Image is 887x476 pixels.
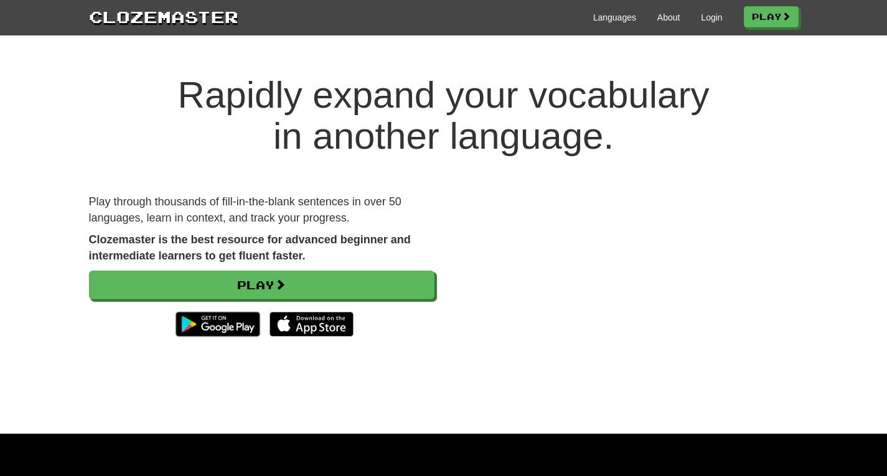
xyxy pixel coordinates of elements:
a: About [657,11,680,24]
strong: Clozemaster is the best resource for advanced beginner and intermediate learners to get fluent fa... [89,233,411,262]
img: Download_on_the_App_Store_Badge_US-UK_135x40-25178aeef6eb6b83b96f5f2d004eda3bffbb37122de64afbaef7... [270,312,354,337]
a: Languages [593,11,636,24]
a: Play [89,271,434,299]
p: Play through thousands of fill-in-the-blank sentences in over 50 languages, learn in context, and... [89,194,434,226]
a: Play [744,6,799,27]
a: Login [701,11,722,24]
img: Get it on Google Play [169,306,266,343]
a: Clozemaster [89,5,238,28]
